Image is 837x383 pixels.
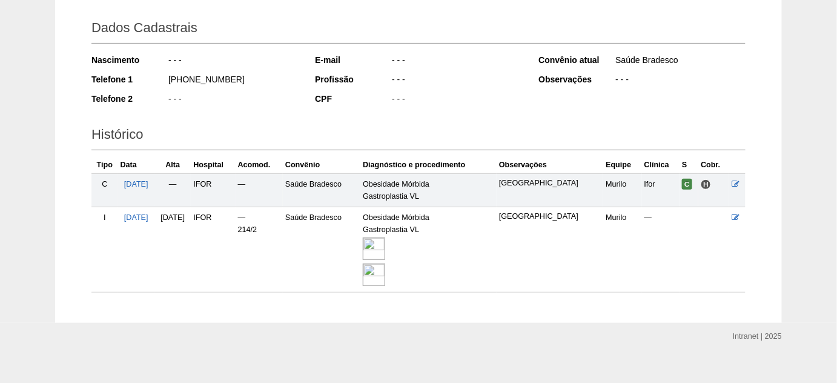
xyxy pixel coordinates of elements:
[642,207,680,292] td: —
[360,207,497,292] td: Obesidade Mórbida Gastroplastia VL
[154,173,191,207] td: —
[94,211,116,224] div: I
[118,156,154,174] th: Data
[733,330,782,342] div: Intranet | 2025
[236,173,283,207] td: —
[167,54,299,69] div: - - -
[603,173,641,207] td: Murilo
[191,173,235,207] td: IFOR
[538,54,614,66] div: Convênio atual
[167,93,299,108] div: - - -
[614,73,746,88] div: - - -
[360,156,497,174] th: Diagnóstico e procedimento
[283,173,360,207] td: Saúde Bradesco
[91,73,167,85] div: Telefone 1
[160,213,185,222] span: [DATE]
[167,73,299,88] div: [PHONE_NUMBER]
[91,93,167,105] div: Telefone 2
[236,207,283,292] td: — 214/2
[94,178,116,190] div: C
[642,156,680,174] th: Clínica
[91,16,746,44] h2: Dados Cadastrais
[360,173,497,207] td: Obesidade Mórbida Gastroplastia VL
[283,207,360,292] td: Saúde Bradesco
[614,54,746,69] div: Saúde Bradesco
[499,211,601,222] p: [GEOGRAPHIC_DATA]
[283,156,360,174] th: Convênio
[315,73,391,85] div: Profissão
[91,122,746,150] h2: Histórico
[497,156,603,174] th: Observações
[682,179,692,190] span: Confirmada
[391,93,522,108] div: - - -
[680,156,698,174] th: S
[538,73,614,85] div: Observações
[154,156,191,174] th: Alta
[191,156,235,174] th: Hospital
[91,156,118,174] th: Tipo
[698,156,729,174] th: Cobr.
[315,93,391,105] div: CPF
[236,156,283,174] th: Acomod.
[91,54,167,66] div: Nascimento
[391,54,522,69] div: - - -
[603,156,641,174] th: Equipe
[315,54,391,66] div: E-mail
[124,180,148,188] a: [DATE]
[642,173,680,207] td: Ifor
[124,213,148,222] a: [DATE]
[191,207,235,292] td: IFOR
[391,73,522,88] div: - - -
[499,178,601,188] p: [GEOGRAPHIC_DATA]
[701,179,711,190] span: Hospital
[603,207,641,292] td: Murilo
